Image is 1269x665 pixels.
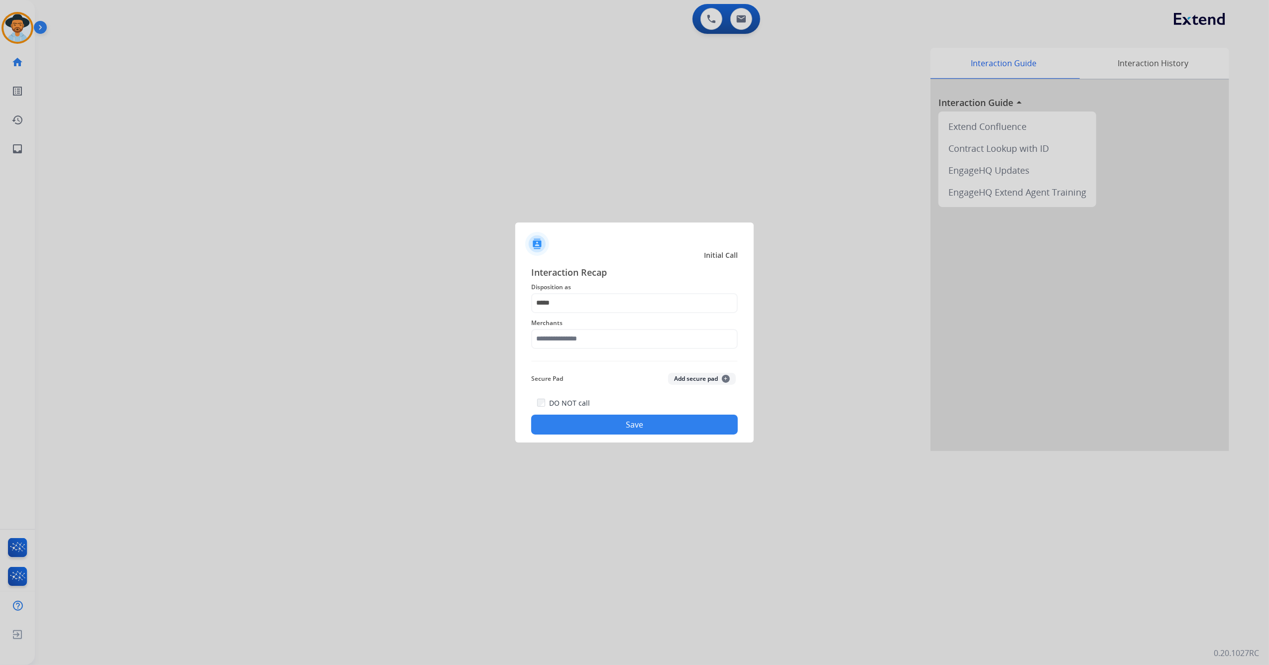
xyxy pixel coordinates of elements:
button: Add secure pad+ [668,373,736,385]
p: 0.20.1027RC [1214,647,1259,659]
span: Initial Call [704,250,738,260]
span: Secure Pad [531,373,563,385]
button: Save [531,415,738,435]
img: contactIcon [525,232,549,256]
span: Interaction Recap [531,265,738,281]
span: + [722,375,730,383]
span: Disposition as [531,281,738,293]
label: DO NOT call [549,398,590,408]
span: Merchants [531,317,738,329]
